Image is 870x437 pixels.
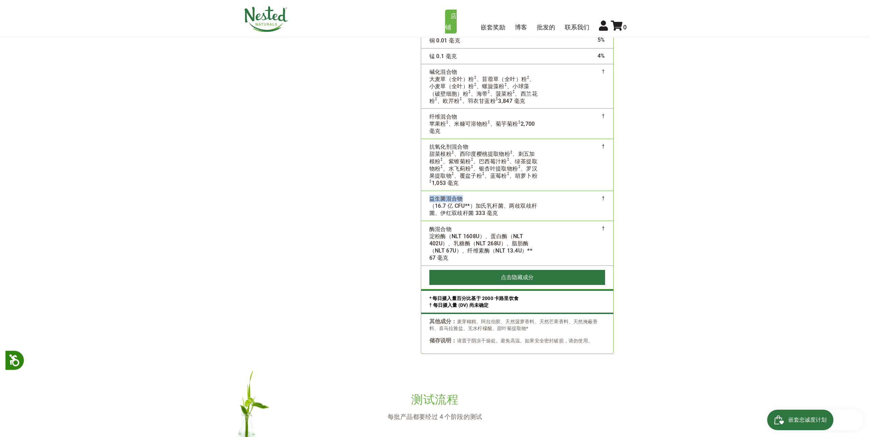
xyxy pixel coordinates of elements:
[429,318,457,325] font: 其他成分：
[388,413,482,420] font: 每批产品都要经过 4 个阶段的测试
[505,82,507,87] font: ‡
[471,90,487,97] font: 、海带
[429,302,489,308] font: † 每日摄入量 (DV) 尚未确定
[244,6,288,32] img: 嵌套自然数
[445,10,457,33] a: 店铺
[537,24,555,31] a: 批发的
[498,97,525,104] font: 3,847 毫克
[481,24,505,31] a: 嵌套奖励
[429,270,605,285] button: 点击隐藏成分
[602,68,605,75] font: †
[490,121,518,127] font: 、菊芋菊粉
[477,83,505,90] font: 、螺旋藻粉
[490,90,513,97] font: 、菠菜粉
[512,274,523,281] font: 隐藏
[429,179,432,183] font: ‡
[462,97,496,104] font: 、羽衣甘蓝粉
[435,96,437,101] font: ‡
[471,157,473,162] font: ‡
[429,76,474,82] font: 大麦草（全叶）粉
[429,83,530,97] font: 、小球藻（破壁细胞）粉
[429,151,535,164] font: 、刺五加根粉
[460,96,462,101] font: ‡
[429,53,457,59] font: 锰 0.1 毫克
[523,274,534,281] font: 成分
[473,158,507,164] font: 、巴西莓汁粉
[429,121,535,134] font: 2,700 毫克
[602,143,605,150] font: †
[482,171,484,176] font: ‡
[429,37,460,44] font: 铜 0.01 毫克
[449,121,488,127] font: 、米糠可溶物粉
[446,120,449,124] font: ‡
[598,37,605,43] font: 5%
[429,121,446,127] font: 苹果粉
[454,151,510,157] font: 、西印度樱桃提取物粉
[443,165,471,172] font: 、水飞蓟粉
[429,69,457,75] font: 碱化混合物
[473,165,518,172] font: 、银杏叶提取物粉
[767,410,863,430] iframe: 打开忠诚度计划弹出窗口的按钮
[432,180,459,186] font: 1,053 毫克
[623,24,627,31] font: 0
[471,164,473,169] font: ‡
[429,90,537,104] font: 、西兰花粉
[457,338,593,343] font: 请置于阴凉干燥处。避免高温。如果安全密封破损，请勿使用。
[488,89,490,94] font: ‡
[429,195,463,202] font: 益生菌混合物
[429,203,537,216] font: （16.7 亿 CFU**）加氏乳杆菌、两歧双歧杆菌、伊红双歧杆菌 333 毫克
[512,89,515,94] font: ‡
[429,226,452,232] font: 酶混合物
[429,144,469,150] font: 抗氧化剂混合物
[452,150,454,154] font: ‡
[598,53,605,59] font: 4%
[510,150,512,154] font: ‡
[518,120,521,124] font: ‡
[507,157,509,162] font: ‡
[440,164,443,169] font: ‡
[440,157,443,162] font: ‡
[468,89,471,94] font: ‡
[507,171,509,176] font: ‡
[602,225,605,232] font: †
[454,173,482,179] font: 、覆盆子粉
[488,120,490,124] font: ‡
[429,151,452,157] font: 甜菜根粉
[565,24,589,31] a: 联系我们
[411,393,458,406] font: 测试流程
[443,158,471,164] font: 、紫锥菊粉
[452,171,454,176] font: ‡
[429,113,457,120] font: 纤维混合物
[429,319,598,331] font: 麦芽糊精、阿拉伯胶、天然菠萝香料、天然芒果香料、天然掩蔽香料、喜马拉雅盐、无水柠檬酸、甜叶菊提取物*
[501,274,512,281] font: 点击
[611,24,627,31] a: 0
[429,337,457,344] font: 储存说明：
[429,158,537,172] font: 、绿茶提取物粉
[445,12,457,31] font: 店铺
[477,76,527,82] font: 、苜蓿草（全叶）粉
[429,76,535,90] font: 、小麦草（全叶）粉
[474,75,477,80] font: ‡
[496,96,498,101] font: ‡
[437,97,460,104] font: 、欧芹粉
[602,113,605,119] font: †
[518,164,521,169] font: ‡
[515,24,527,31] a: 博客
[527,75,529,80] font: ‡
[602,195,605,202] font: †
[474,82,477,87] font: ‡
[429,296,519,301] font: * 每日摄入量百分比基于 2000 卡路里饮食
[509,173,537,179] font: 、胡萝卜粉
[429,233,533,261] font: 淀粉酶（NLT 1608U）、蛋白酶（NLT 402U）、乳糖酶（NLT 268U）、脂肪酶（NLT 67U）、纤维素酶（NLT 13.4U）** 67 毫克
[484,173,507,179] font: 、蓝莓粉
